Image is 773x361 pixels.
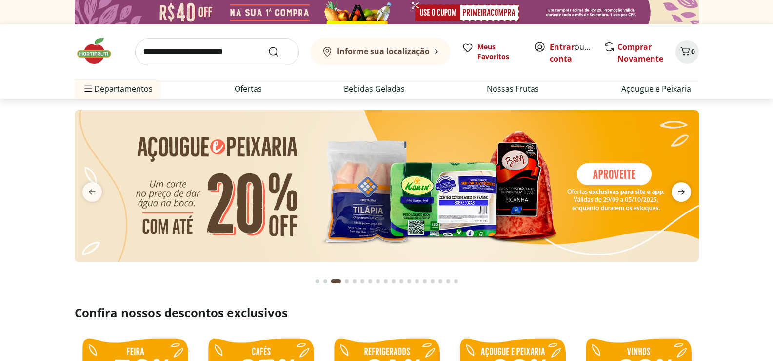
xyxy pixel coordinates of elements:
a: Comprar Novamente [617,42,663,64]
a: Bebidas Geladas [344,83,405,95]
span: 0 [691,47,695,56]
button: Go to page 9 from fs-carousel [382,270,390,293]
a: Açougue e Peixaria [621,83,691,95]
button: next [664,182,699,202]
button: Go to page 12 from fs-carousel [405,270,413,293]
button: Go to page 5 from fs-carousel [351,270,358,293]
button: Informe sua localização [311,38,450,65]
button: Go to page 15 from fs-carousel [429,270,436,293]
button: Go to page 4 from fs-carousel [343,270,351,293]
b: Informe sua localização [337,46,430,57]
span: Departamentos [82,77,153,101]
span: ou [550,41,593,64]
button: Go to page 1 from fs-carousel [314,270,321,293]
a: Entrar [550,42,575,52]
button: Go to page 16 from fs-carousel [436,270,444,293]
button: Go to page 10 from fs-carousel [390,270,397,293]
button: Go to page 18 from fs-carousel [452,270,460,293]
button: Go to page 7 from fs-carousel [366,270,374,293]
a: Meus Favoritos [462,42,522,62]
img: açougue [75,110,699,262]
button: Go to page 2 from fs-carousel [321,270,329,293]
input: search [135,38,299,65]
img: Hortifruti [75,36,123,65]
a: Ofertas [235,83,262,95]
button: Go to page 14 from fs-carousel [421,270,429,293]
button: Menu [82,77,94,101]
a: Nossas Frutas [487,83,539,95]
button: Go to page 6 from fs-carousel [358,270,366,293]
button: Carrinho [675,40,699,64]
button: Current page from fs-carousel [329,270,343,293]
button: Submit Search [268,46,291,58]
button: Go to page 17 from fs-carousel [444,270,452,293]
span: Meus Favoritos [477,42,522,62]
button: Go to page 11 from fs-carousel [397,270,405,293]
a: Criar conta [550,42,603,64]
h2: Confira nossos descontos exclusivos [75,305,699,320]
button: Go to page 8 from fs-carousel [374,270,382,293]
button: Go to page 13 from fs-carousel [413,270,421,293]
button: previous [75,182,110,202]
